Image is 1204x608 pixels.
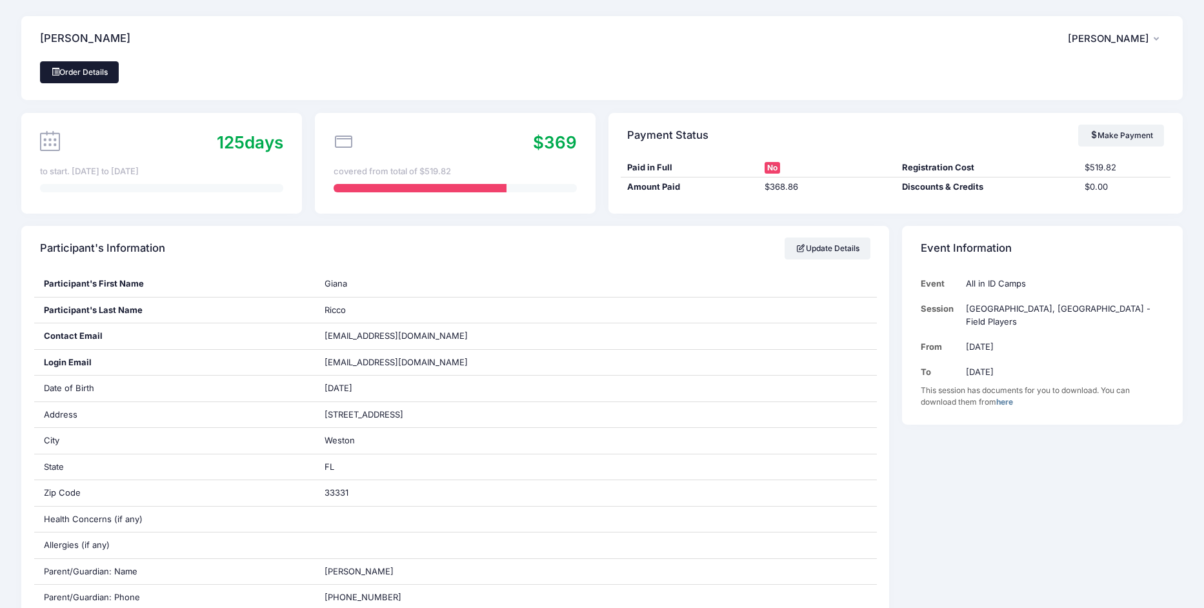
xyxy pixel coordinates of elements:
a: Order Details [40,61,119,83]
span: [PERSON_NAME] [1068,33,1149,45]
div: $368.86 [758,181,896,194]
div: State [34,454,315,480]
td: Session [921,296,960,334]
div: Paid in Full [621,161,758,174]
td: From [921,334,960,360]
span: [DATE] [325,383,352,393]
span: [PHONE_NUMBER] [325,592,401,602]
a: here [996,397,1013,407]
button: [PERSON_NAME] [1068,24,1164,54]
span: $369 [533,132,577,152]
span: [EMAIL_ADDRESS][DOMAIN_NAME] [325,330,468,341]
span: [PERSON_NAME] [325,566,394,576]
div: covered from total of $519.82 [334,165,577,178]
div: Participant's Last Name [34,298,315,323]
td: [GEOGRAPHIC_DATA], [GEOGRAPHIC_DATA] - Field Players [960,296,1164,334]
span: Ricco [325,305,346,315]
h4: Payment Status [627,117,708,154]
td: To [921,360,960,385]
h4: [PERSON_NAME] [40,21,130,57]
a: Make Payment [1078,125,1164,147]
span: 125 [217,132,245,152]
div: Participant's First Name [34,271,315,297]
div: Parent/Guardian: Name [34,559,315,585]
span: [EMAIL_ADDRESS][DOMAIN_NAME] [325,356,486,369]
div: to start. [DATE] to [DATE] [40,165,283,178]
div: Discounts & Credits [896,181,1079,194]
span: No [765,162,780,174]
div: $519.82 [1079,161,1170,174]
div: Address [34,402,315,428]
a: Update Details [785,238,870,259]
span: Giana [325,278,347,289]
div: Date of Birth [34,376,315,401]
div: Allergies (if any) [34,532,315,558]
span: 33331 [325,487,348,498]
td: Event [921,271,960,296]
td: All in ID Camps [960,271,1164,296]
span: FL [325,461,334,472]
span: [STREET_ADDRESS] [325,409,403,420]
div: Amount Paid [621,181,758,194]
div: This session has documents for you to download. You can download them from [921,385,1164,408]
td: [DATE] [960,334,1164,360]
h4: Event Information [921,230,1012,267]
h4: Participant's Information [40,230,165,267]
div: Health Concerns (if any) [34,507,315,532]
div: Contact Email [34,323,315,349]
div: $0.00 [1079,181,1170,194]
td: [DATE] [960,360,1164,385]
div: City [34,428,315,454]
div: days [217,130,283,155]
div: Registration Cost [896,161,1079,174]
div: Zip Code [34,480,315,506]
div: Login Email [34,350,315,376]
span: Weston [325,435,355,445]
